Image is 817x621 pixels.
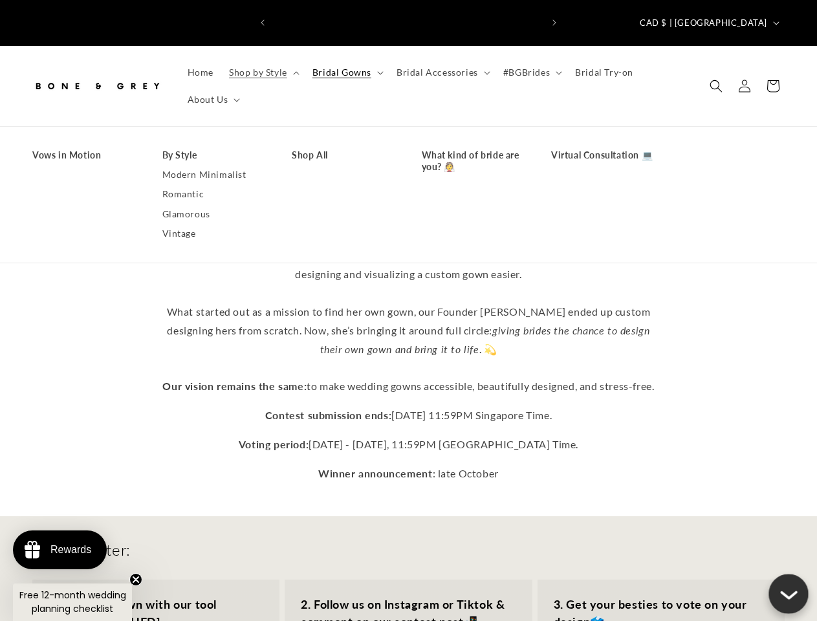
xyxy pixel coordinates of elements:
[640,17,767,30] span: CAD $ | [GEOGRAPHIC_DATA]
[50,544,91,556] div: Rewards
[702,72,730,100] summary: Search
[551,146,655,165] a: Virtual Consultation 💻
[19,589,126,615] span: Free 12-month wedding planning checklist
[320,324,650,355] em: giving brides the chance to design their own gown and bring it to life
[180,59,221,86] a: Home
[265,409,391,421] strong: Contest submission ends:
[575,67,633,78] span: Bridal Try-on
[162,184,267,204] a: Romantic
[188,94,228,105] span: About Us
[248,10,277,35] button: Previous announcement
[221,59,305,86] summary: Shop by Style
[422,146,526,177] a: What kind of bride are you? 👰
[32,72,162,100] img: Bone and Grey Bridal
[292,146,396,165] a: Shop All
[318,467,432,479] strong: Winner announcement
[305,59,389,86] summary: Bridal Gowns
[162,146,267,165] a: By Style
[180,86,246,113] summary: About Us
[540,10,569,35] button: Next announcement
[188,67,213,78] span: Home
[157,247,661,396] p: To celebrate our 2-year anniversary, we built our own tool to make designing and visualizing a cu...
[162,224,267,243] a: Vintage
[567,59,641,86] a: Bridal Try-on
[162,165,267,184] a: Modern Minimalist
[32,146,136,165] a: Vows in Motion
[503,67,550,78] span: #BGBrides
[157,464,661,483] p: : late October
[632,10,785,35] button: CAD $ | [GEOGRAPHIC_DATA]
[157,435,661,454] p: [DATE] - [DATE], 11:59PM [GEOGRAPHIC_DATA] Time.
[229,67,287,78] span: Shop by Style
[28,67,167,105] a: Bone and Grey Bridal
[129,573,142,586] button: Close teaser
[397,67,478,78] span: Bridal Accessories
[496,59,567,86] summary: #BGBrides
[389,59,496,86] summary: Bridal Accessories
[768,574,809,614] button: Close chatbox
[162,204,267,224] a: Glamorous
[239,438,309,450] strong: Voting period:
[13,583,132,621] div: Free 12-month wedding planning checklistClose teaser
[157,406,661,425] p: [DATE] 11:59PM Singapore Time.
[162,380,307,392] strong: Our vision remains the same:
[312,67,371,78] span: Bridal Gowns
